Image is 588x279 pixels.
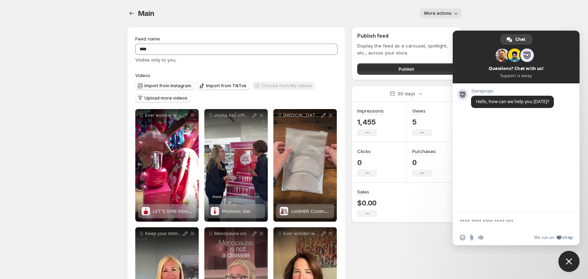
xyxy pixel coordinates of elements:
[283,113,320,118] p: [MEDICAL_DATA] Summer sweats Weve got you and your girls covered Were thrilled to share that cold...
[357,42,456,56] p: Display the feed as a carousel, spotlight, etc., across your store.
[127,8,137,18] button: Settings
[214,231,251,236] p: Menopause isnt a diagnosis Its a rite of passage And its about time we stopped whispering about i...
[460,235,465,240] span: Insert an emoji
[476,99,549,104] span: Hello, how can we help you [DATE]?
[397,90,415,97] p: 30 days
[222,208,250,214] span: Photonic Gel
[153,208,205,214] span: LET’S SPIN Intimacy Gel
[135,94,190,102] button: Upload more videos
[145,113,182,118] p: Ever wonder why some lubricants leave you feeling irritated dry or just off The answer might be o...
[138,9,154,18] span: Main
[357,148,371,155] h3: Clicks
[515,34,525,45] span: Chat
[412,158,436,167] p: 0
[398,65,414,72] span: Publish
[478,235,484,240] span: Audio message
[420,8,462,18] button: More actions
[357,63,456,75] button: Publish
[471,89,554,94] span: Storeprops
[357,199,377,207] p: $0.00
[534,235,572,240] a: We run onCrisp
[135,72,150,78] span: Videos
[357,188,369,195] h3: Sales
[211,207,219,215] img: Photonic Gel
[144,95,187,101] span: Upload more videos
[204,109,268,222] div: Joylux has officially landed at Ulta Beautyand Halles spinning with excitement Think care for dow...
[357,158,377,167] p: 0
[291,208,352,214] span: coldHER Cooling Bra Inserts
[280,207,288,215] img: coldHER Cooling Bra Inserts
[469,235,475,240] span: Send a file
[562,235,572,240] span: Crisp
[135,57,177,63] span: Visible only to you.
[460,218,557,224] textarea: Compose your message...
[214,113,251,118] p: Joylux has officially landed at Ulta Beautyand Halles spinning with excitement Think care for dow...
[145,231,182,236] p: Keep your intimate wellness a top priority Menopause brings changes but with the right care you c...
[135,36,160,42] span: Feed name
[135,82,194,90] button: Import from Instagram
[534,235,554,240] span: We run on
[197,82,249,90] button: Import from TikTok
[357,32,456,39] h2: Publish feed
[412,148,436,155] h3: Purchases
[135,109,199,222] div: Ever wonder why some lubricants leave you feeling irritated dry or just off The answer might be o...
[283,231,320,236] p: Ever wonder what red [MEDICAL_DATA] can do for intimate wellness Dr [PERSON_NAME] our Ob-Gyn expe...
[424,11,452,16] span: More actions
[500,34,532,45] div: Chat
[273,109,337,222] div: [MEDICAL_DATA] Summer sweats Weve got you and your girls covered Were thrilled to share that cold...
[142,207,150,215] img: LET’S SPIN Intimacy Gel
[357,118,384,126] p: 1,455
[357,107,384,114] h3: Impressions
[412,118,432,126] p: 5
[144,83,191,89] span: Import from Instagram
[558,251,580,272] div: Close chat
[206,83,247,89] span: Import from TikTok
[412,107,426,114] h3: Views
